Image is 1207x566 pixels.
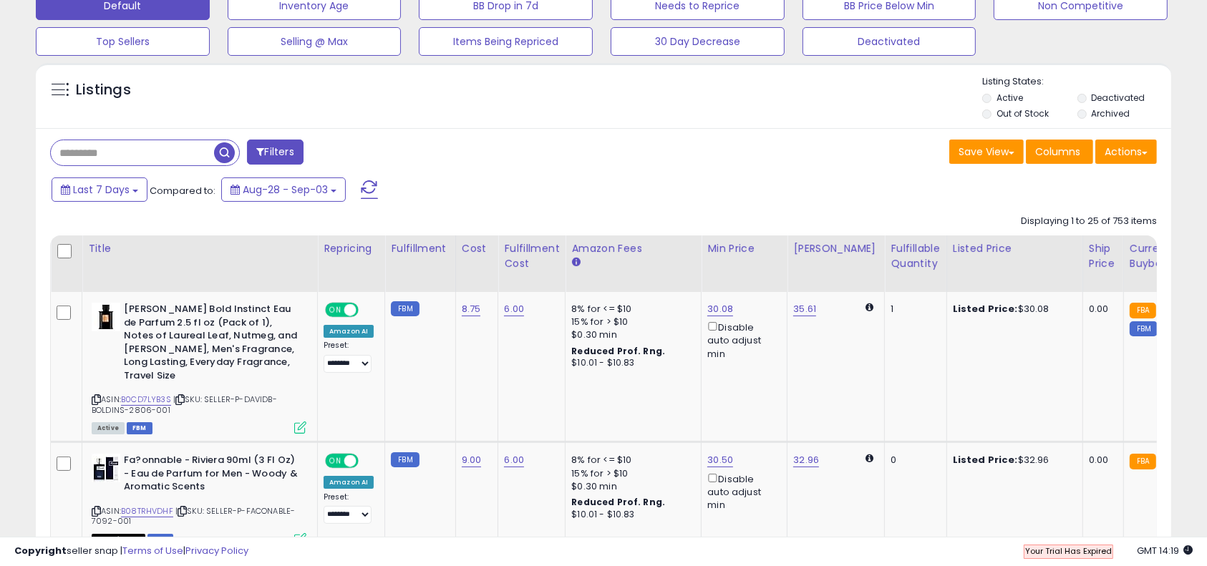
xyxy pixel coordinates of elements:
[504,302,524,316] a: 6.00
[124,303,298,386] b: [PERSON_NAME] Bold Instinct Eau de Parfum 2.5 fl oz (Pack of 1), Notes of Laureal Leaf, Nutmeg, a...
[571,509,690,521] div: $10.01 - $10.83
[571,316,690,328] div: 15% for > $10
[1089,303,1113,316] div: 0.00
[953,454,1072,467] div: $32.96
[462,453,482,467] a: 9.00
[1137,544,1193,557] span: 2025-09-11 14:19 GMT
[803,27,976,56] button: Deactivated
[88,241,311,256] div: Title
[462,241,493,256] div: Cost
[92,505,295,527] span: | SKU: SELLER-P-FACONABLE-7092-001
[121,394,171,406] a: B0CD7LYB3S
[571,480,690,493] div: $0.30 min
[36,27,210,56] button: Top Sellers
[707,471,776,512] div: Disable auto adjust min
[891,303,935,316] div: 1
[391,452,419,467] small: FBM
[357,455,379,467] span: OFF
[14,544,67,557] strong: Copyright
[419,27,593,56] button: Items Being Repriced
[571,328,690,341] div: $0.30 min
[73,182,130,197] span: Last 7 Days
[571,345,665,357] b: Reduced Prof. Rng.
[324,492,374,524] div: Preset:
[324,241,379,256] div: Repricing
[92,454,306,544] div: ASIN:
[92,454,120,482] img: 410BTL3NTvL._SL40_.jpg
[1130,454,1156,469] small: FBA
[793,302,816,316] a: 35.61
[324,325,374,338] div: Amazon AI
[1035,145,1080,159] span: Columns
[891,454,935,467] div: 0
[953,453,1018,467] b: Listed Price:
[997,92,1023,104] label: Active
[571,496,665,508] b: Reduced Prof. Rng.
[571,357,690,369] div: $10.01 - $10.83
[1021,215,1157,228] div: Displaying 1 to 25 of 753 items
[1091,92,1145,104] label: Deactivated
[982,75,1170,89] p: Listing States:
[221,177,346,202] button: Aug-28 - Sep-03
[14,545,248,558] div: seller snap | |
[228,27,402,56] button: Selling @ Max
[611,27,785,56] button: 30 Day Decrease
[707,241,781,256] div: Min Price
[324,341,374,373] div: Preset:
[953,302,1018,316] b: Listed Price:
[462,302,481,316] a: 8.75
[571,303,690,316] div: 8% for <= $10
[891,241,940,271] div: Fulfillable Quantity
[92,394,277,415] span: | SKU: SELLER-P-DAVIDB-BOLDINS-2806-001
[1025,545,1112,557] span: Your Trial Has Expired
[391,301,419,316] small: FBM
[504,453,524,467] a: 6.00
[122,544,183,557] a: Terms of Use
[92,303,120,331] img: 31hoWmUGnFL._SL40_.jpg
[121,505,173,517] a: B08TRHVDHF
[707,453,733,467] a: 30.50
[127,422,152,434] span: FBM
[391,241,449,256] div: Fulfillment
[326,455,344,467] span: ON
[1091,107,1130,119] label: Archived
[571,454,690,467] div: 8% for <= $10
[185,544,248,557] a: Privacy Policy
[1095,140,1157,164] button: Actions
[1026,140,1093,164] button: Columns
[1130,321,1158,336] small: FBM
[92,303,306,432] div: ASIN:
[124,454,298,497] b: Fa?onnable - Riviera 90ml (3 Fl Oz) - Eau de Parfum for Men - Woody & Aromatic Scents
[243,182,328,197] span: Aug-28 - Sep-03
[571,467,690,480] div: 15% for > $10
[793,241,878,256] div: [PERSON_NAME]
[326,304,344,316] span: ON
[707,319,776,361] div: Disable auto adjust min
[52,177,147,202] button: Last 7 Days
[1089,454,1113,467] div: 0.00
[357,304,379,316] span: OFF
[1130,303,1156,318] small: FBA
[793,453,819,467] a: 32.96
[571,256,580,269] small: Amazon Fees.
[324,476,374,489] div: Amazon AI
[76,80,131,100] h5: Listings
[707,302,733,316] a: 30.08
[997,107,1049,119] label: Out of Stock
[953,303,1072,316] div: $30.08
[953,241,1077,256] div: Listed Price
[247,140,303,165] button: Filters
[1130,241,1203,271] div: Current Buybox Price
[504,241,559,271] div: Fulfillment Cost
[1089,241,1118,271] div: Ship Price
[949,140,1024,164] button: Save View
[571,241,695,256] div: Amazon Fees
[150,184,215,197] span: Compared to:
[92,422,125,434] span: All listings currently available for purchase on Amazon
